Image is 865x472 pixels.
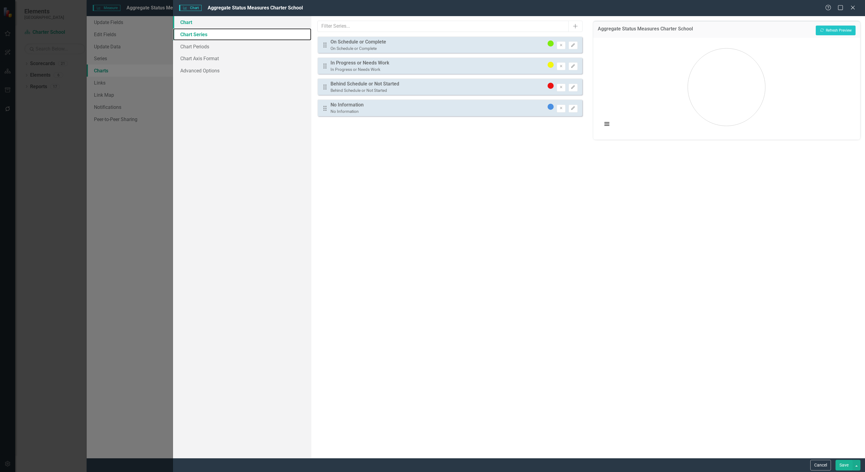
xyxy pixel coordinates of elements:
[599,42,854,134] svg: Interactive chart
[173,64,311,77] a: Advanced Options
[317,21,569,32] input: Filter Series...
[173,28,311,40] a: Chart Series
[179,5,202,11] span: Chart
[603,120,611,128] button: View chart menu, Chart
[330,46,386,51] div: On Schedule or Complete
[810,460,831,470] button: Cancel
[208,5,303,11] span: Aggregate Status Measures Charter School
[816,26,856,35] button: Refresh Preview
[330,39,386,46] div: On Schedule or Complete
[330,81,399,88] div: Behind Schedule or Not Started
[330,109,364,114] div: No Information
[599,42,854,134] div: Chart. Highcharts interactive chart.
[330,60,389,67] div: In Progress or Needs Work
[836,460,853,470] button: Save
[173,16,311,28] a: Chart
[173,52,311,64] a: Chart Axis Format
[173,40,311,53] a: Chart Periods
[330,102,364,109] div: No Information
[330,67,389,72] div: In Progress or Needs Work
[330,88,399,93] div: Behind Schedule or Not Started
[598,26,693,33] h3: Aggregate Status Measures Charter School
